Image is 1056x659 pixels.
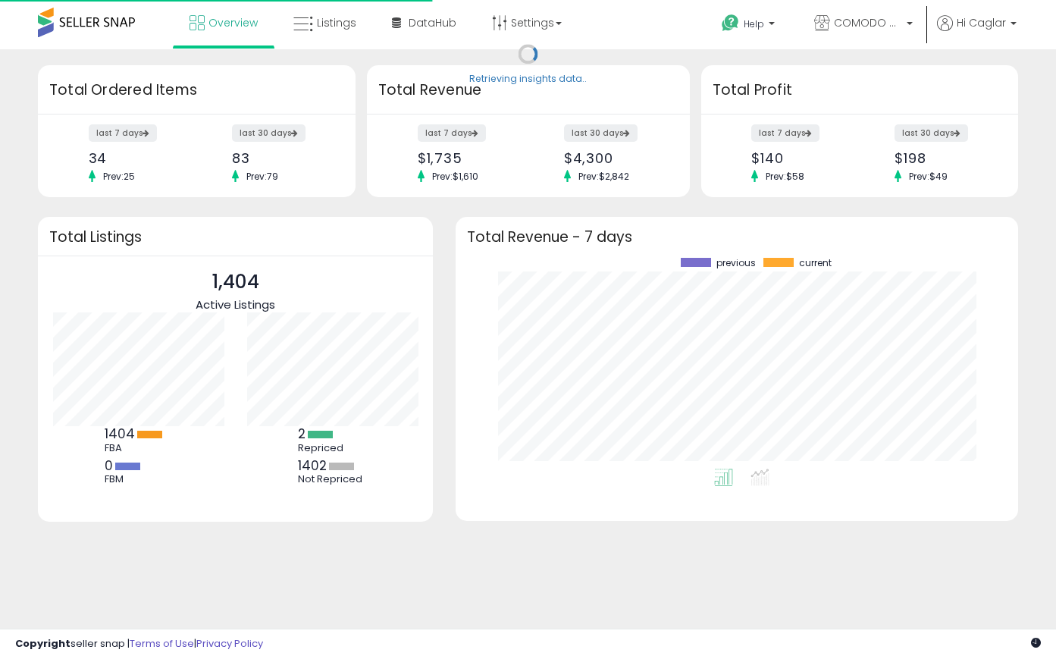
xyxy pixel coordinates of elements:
[15,636,71,651] strong: Copyright
[895,124,968,142] label: last 30 days
[571,170,637,183] span: Prev: $2,842
[105,425,135,443] b: 1404
[721,14,740,33] i: Get Help
[744,17,764,30] span: Help
[239,170,286,183] span: Prev: 79
[130,636,194,651] a: Terms of Use
[751,150,848,166] div: $140
[799,258,832,268] span: current
[469,73,587,86] div: Retrieving insights data..
[298,457,327,475] b: 1402
[834,15,902,30] span: COMODO HOME CA
[425,170,486,183] span: Prev: $1,610
[208,15,258,30] span: Overview
[232,150,329,166] div: 83
[196,636,263,651] a: Privacy Policy
[96,170,143,183] span: Prev: 25
[901,170,955,183] span: Prev: $49
[317,15,356,30] span: Listings
[378,80,678,101] h3: Total Revenue
[105,473,173,485] div: FBM
[418,150,517,166] div: $1,735
[957,15,1006,30] span: Hi Caglar
[298,473,366,485] div: Not Repriced
[89,150,186,166] div: 34
[564,150,663,166] div: $4,300
[196,268,275,297] p: 1,404
[15,637,263,651] div: seller snap | |
[937,15,1017,49] a: Hi Caglar
[409,15,456,30] span: DataHub
[232,124,306,142] label: last 30 days
[716,258,756,268] span: previous
[105,442,173,454] div: FBA
[758,170,812,183] span: Prev: $58
[196,297,275,312] span: Active Listings
[49,80,344,101] h3: Total Ordered Items
[49,231,421,243] h3: Total Listings
[298,442,366,454] div: Repriced
[713,80,1007,101] h3: Total Profit
[710,2,790,49] a: Help
[467,231,1007,243] h3: Total Revenue - 7 days
[105,457,113,475] b: 0
[895,150,992,166] div: $198
[89,124,157,142] label: last 7 days
[298,425,306,443] b: 2
[564,124,638,142] label: last 30 days
[418,124,486,142] label: last 7 days
[751,124,819,142] label: last 7 days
